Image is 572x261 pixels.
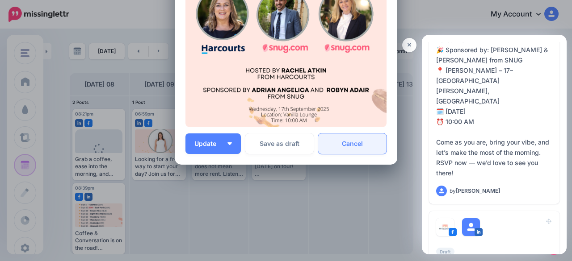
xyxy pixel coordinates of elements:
button: Update [185,133,241,154]
a: Cancel [318,133,387,154]
span: Update [194,141,223,147]
button: Save as draft [245,133,314,154]
img: arrow-down-white.png [227,142,232,145]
